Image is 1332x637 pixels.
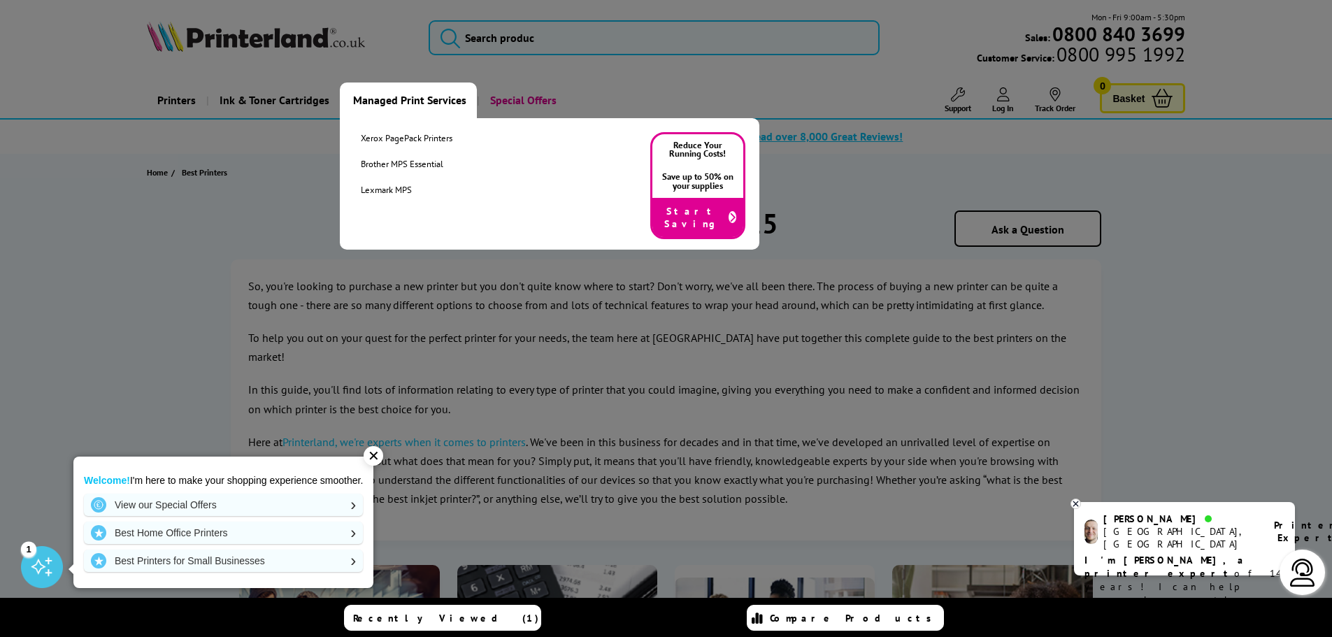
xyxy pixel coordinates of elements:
[353,612,539,624] span: Recently Viewed (1)
[652,166,743,198] p: Save up to 50% on your supplies
[361,158,452,170] a: Brother MPS Essential
[1289,559,1317,587] img: user-headset-light.svg
[1084,554,1247,580] b: I'm [PERSON_NAME], a printer expert
[344,605,541,631] a: Recently Viewed (1)
[84,475,130,486] strong: Welcome!
[1084,554,1284,620] p: of 14 years! I can help you choose the right product
[770,612,939,624] span: Compare Products
[650,132,745,239] a: Reduce Your Running Costs! Save up to 50% on your supplies Start Saving
[84,474,363,487] p: I'm here to make your shopping experience smoother.
[1103,525,1256,550] div: [GEOGRAPHIC_DATA], [GEOGRAPHIC_DATA]
[747,605,944,631] a: Compare Products
[21,541,36,557] div: 1
[364,446,383,466] div: ✕
[1103,513,1256,525] div: [PERSON_NAME]
[652,198,743,237] div: Start Saving
[84,522,363,544] a: Best Home Office Printers
[361,184,452,196] a: Lexmark MPS
[84,494,363,516] a: View our Special Offers
[361,132,452,144] a: Xerox PagePack Printers
[1084,520,1098,544] img: ashley-livechat.png
[340,83,477,118] a: Managed Print Services
[652,134,743,166] p: Reduce Your Running Costs!
[84,550,363,572] a: Best Printers for Small Businesses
